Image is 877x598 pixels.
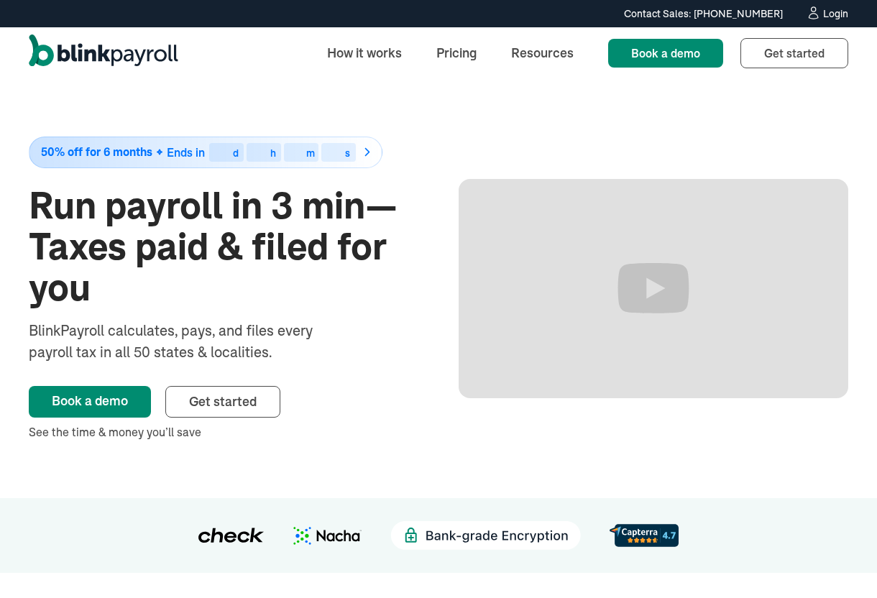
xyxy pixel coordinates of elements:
[29,320,351,363] div: BlinkPayroll calculates, pays, and files every payroll tax in all 50 states & localities.
[306,148,315,158] div: m
[165,386,280,418] a: Get started
[270,148,276,158] div: h
[610,524,679,546] img: d56c0860-961d-46a8-819e-eda1494028f8.svg
[823,9,848,19] div: Login
[459,179,848,397] iframe: Run Payroll in 3 min with BlinkPayroll
[806,6,848,22] a: Login
[29,185,418,309] h1: Run payroll in 3 min—Taxes paid & filed for you
[29,386,151,418] a: Book a demo
[189,393,257,410] span: Get started
[345,148,350,158] div: s
[500,37,585,68] a: Resources
[740,38,848,68] a: Get started
[764,46,825,60] span: Get started
[624,6,783,22] div: Contact Sales: [PHONE_NUMBER]
[41,146,152,158] span: 50% off for 6 months
[29,34,178,72] a: home
[425,37,488,68] a: Pricing
[316,37,413,68] a: How it works
[167,145,205,160] span: Ends in
[608,39,723,68] a: Book a demo
[29,137,418,168] a: 50% off for 6 monthsEnds indhms
[631,46,700,60] span: Book a demo
[29,423,418,441] div: See the time & money you’ll save
[233,148,239,158] div: d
